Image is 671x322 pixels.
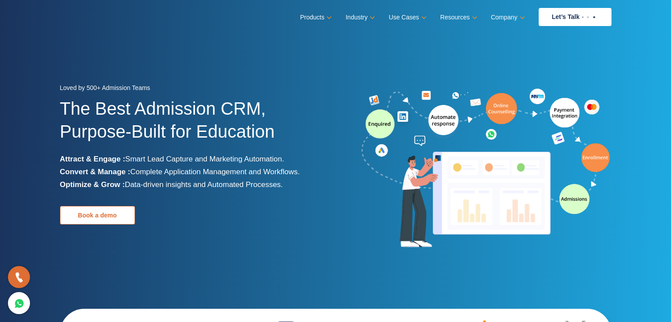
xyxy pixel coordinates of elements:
a: Products [300,11,330,24]
span: Data-driven insights and Automated Processes. [125,180,283,189]
img: admission-software-home-page-header [360,86,611,251]
span: Complete Application Management and Workflows. [130,168,300,176]
a: Book a demo [60,206,135,225]
a: Company [491,11,523,24]
a: Industry [345,11,373,24]
b: Optimize & Grow : [60,180,125,189]
span: Smart Lead Capture and Marketing Automation. [125,155,284,163]
h1: The Best Admission CRM, Purpose-Built for Education [60,97,329,153]
b: Convert & Manage : [60,168,131,176]
div: Loved by 500+ Admission Teams [60,82,329,97]
b: Attract & Engage : [60,155,125,163]
a: Resources [440,11,476,24]
a: Let’s Talk [539,8,611,26]
a: Use Cases [389,11,424,24]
